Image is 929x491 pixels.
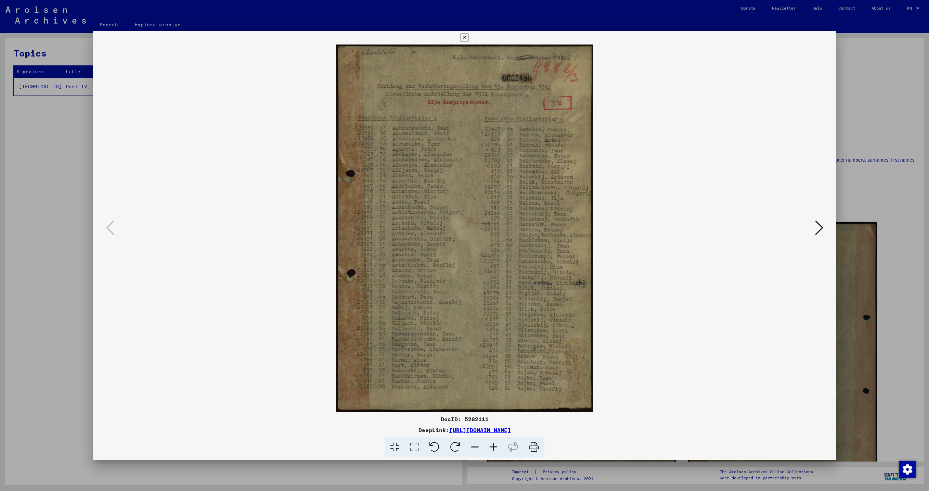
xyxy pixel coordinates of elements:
div: Change consent [899,461,915,477]
div: DocID: 5282111 [93,415,836,423]
img: 001.jpg [336,45,593,412]
img: Change consent [899,461,916,478]
a: [URL][DOMAIN_NAME] [449,427,511,433]
div: DeepLink: [93,426,836,434]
